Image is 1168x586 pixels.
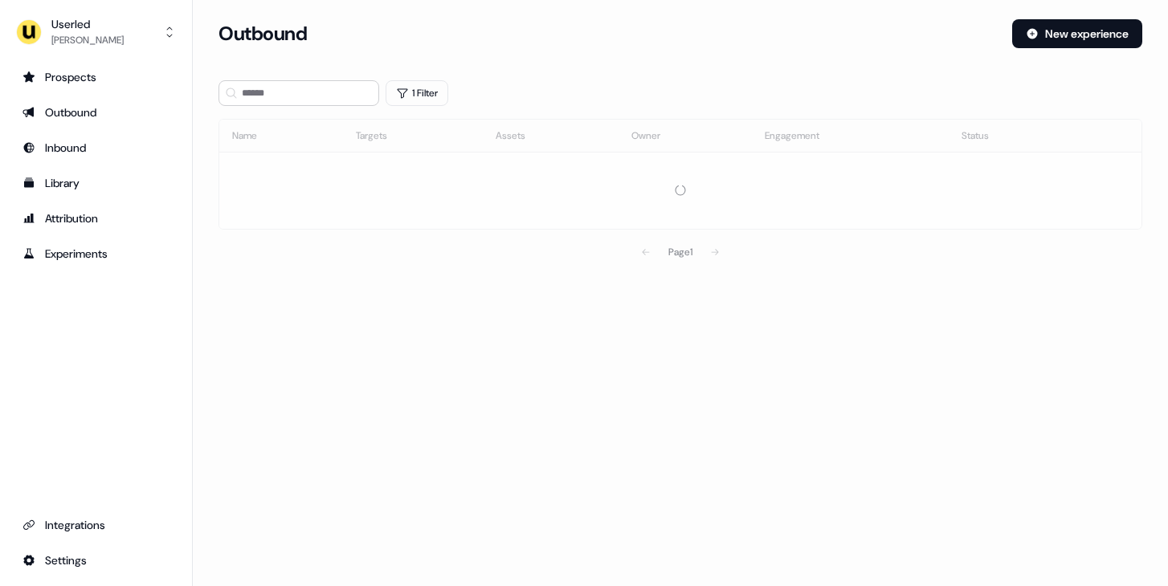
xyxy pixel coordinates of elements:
h3: Outbound [218,22,307,46]
div: Attribution [22,210,169,226]
div: Outbound [22,104,169,120]
a: Go to experiments [13,241,179,267]
a: Go to attribution [13,206,179,231]
button: New experience [1012,19,1142,48]
a: Go to integrations [13,512,179,538]
button: Userled[PERSON_NAME] [13,13,179,51]
div: [PERSON_NAME] [51,32,124,48]
div: Integrations [22,517,169,533]
a: Go to Inbound [13,135,179,161]
div: Library [22,175,169,191]
a: Go to integrations [13,547,179,573]
div: Prospects [22,69,169,85]
a: Go to prospects [13,64,179,90]
a: Go to templates [13,170,179,196]
button: 1 Filter [386,80,448,106]
div: Experiments [22,246,169,262]
div: Settings [22,552,169,568]
div: Userled [51,16,124,32]
a: Go to outbound experience [13,100,179,125]
div: Inbound [22,140,169,156]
